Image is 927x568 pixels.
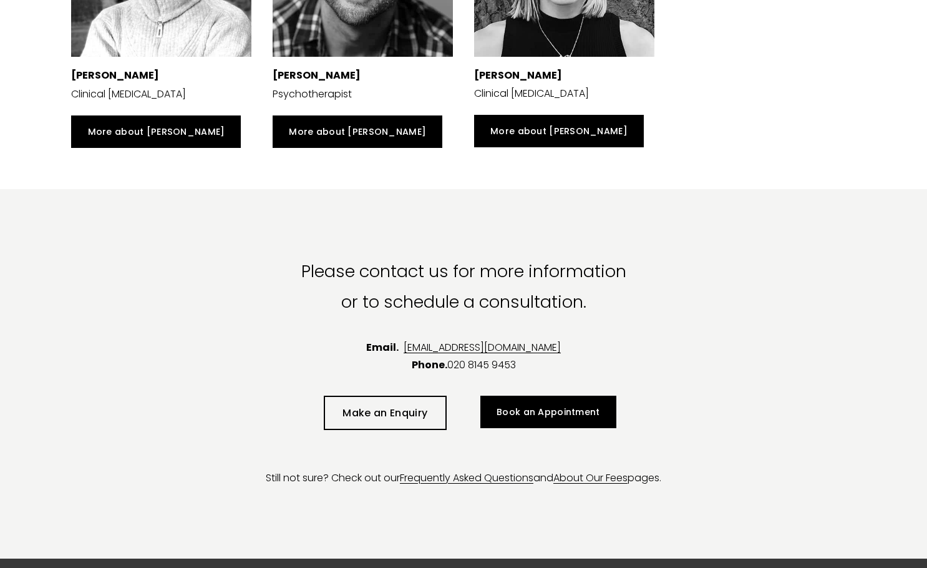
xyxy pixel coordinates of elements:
[71,68,159,82] strong: [PERSON_NAME]
[71,86,251,104] p: Clinical [MEDICAL_DATA]
[295,257,632,318] p: Please contact us for more information or to schedule a consultation.
[404,340,561,355] a: [EMAIL_ADDRESS][DOMAIN_NAME]
[28,451,900,487] p: Still not sure? Check out our and pages.
[412,358,447,372] strong: Phone.
[324,396,447,430] a: Make an Enquiry
[273,86,453,104] p: Psychotherapist
[273,68,361,82] strong: [PERSON_NAME]
[366,340,399,355] strong: Email.
[480,396,616,428] a: Book an Appointment
[474,68,562,82] strong: [PERSON_NAME]
[400,471,533,485] a: Frequently Asked Questions
[273,115,442,148] a: More about [PERSON_NAME]
[474,67,654,103] p: Clinical [MEDICAL_DATA]
[28,339,900,375] p: 020 8145 9453
[71,115,241,148] a: More about [PERSON_NAME]
[553,471,623,485] a: About Our Fee
[474,115,644,147] a: More about [PERSON_NAME]
[623,471,628,485] a: s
